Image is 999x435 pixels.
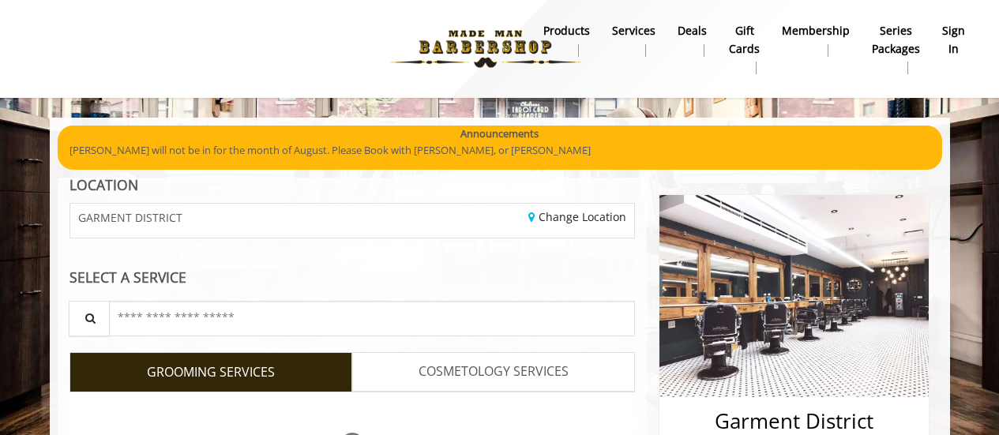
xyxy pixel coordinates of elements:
a: Change Location [528,209,626,224]
b: sign in [942,22,965,58]
b: Series packages [872,22,920,58]
p: [PERSON_NAME] will not be in for the month of August. Please Book with [PERSON_NAME], or [PERSON_... [69,142,930,159]
b: Announcements [460,126,539,142]
b: Membership [782,22,850,39]
a: Productsproducts [532,20,601,61]
b: gift cards [729,22,760,58]
b: Deals [678,22,707,39]
a: DealsDeals [667,20,718,61]
span: GARMENT DISTRICT [78,212,182,223]
b: LOCATION [69,175,138,194]
a: ServicesServices [601,20,667,61]
a: sign insign in [931,20,976,61]
h2: Garment District [677,410,911,433]
b: Services [612,22,655,39]
img: Made Man Barbershop logo [377,6,594,92]
a: MembershipMembership [771,20,861,61]
div: SELECT A SERVICE [69,270,636,285]
span: GROOMING SERVICES [147,362,275,383]
button: Service Search [69,301,110,336]
span: COSMETOLOGY SERVICES [419,362,569,382]
a: Series packagesSeries packages [861,20,931,78]
b: products [543,22,590,39]
a: Gift cardsgift cards [718,20,771,78]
